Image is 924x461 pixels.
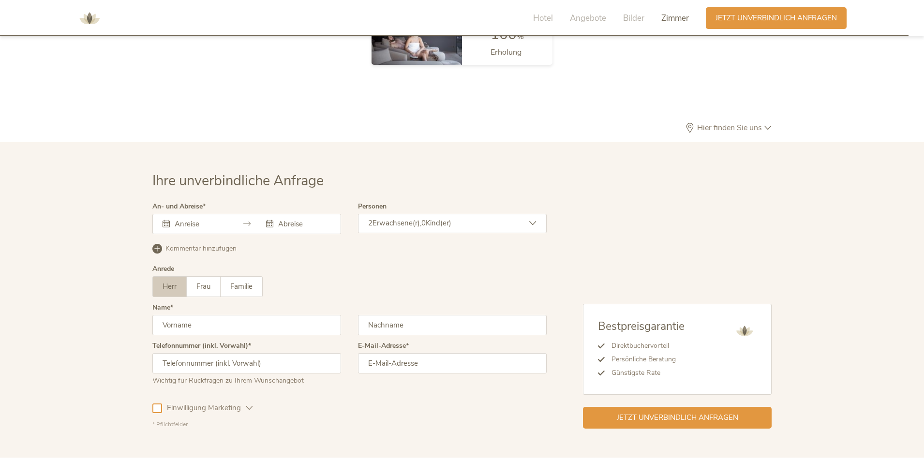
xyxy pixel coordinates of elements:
[75,4,104,33] img: AMONTI & LUNARIS Wellnessresort
[358,353,547,373] input: E-Mail-Adresse
[623,13,644,24] span: Bilder
[605,353,685,366] li: Persönliche Beratung
[152,315,341,335] input: Vorname
[491,47,522,58] span: Erholung
[358,315,547,335] input: Nachname
[152,266,174,272] div: Anrede
[196,282,210,291] span: Frau
[421,218,426,228] span: 0
[426,218,451,228] span: Kind(er)
[605,366,685,380] li: Günstigste Rate
[368,218,373,228] span: 2
[162,403,246,413] span: Einwilligung Marketing
[661,13,689,24] span: Zimmer
[152,373,341,386] div: Wichtig für Rückfragen zu Ihrem Wunschangebot
[533,13,553,24] span: Hotel
[152,353,341,373] input: Telefonnummer (inkl. Vorwahl)
[517,31,524,42] span: %
[358,342,409,349] label: E-Mail-Adresse
[152,420,547,429] div: * Pflichtfelder
[163,282,177,291] span: Herr
[732,319,757,343] img: AMONTI & LUNARIS Wellnessresort
[605,339,685,353] li: Direktbuchervorteil
[152,171,324,190] span: Ihre unverbindliche Anfrage
[165,244,237,253] span: Kommentar hinzufügen
[75,15,104,21] a: AMONTI & LUNARIS Wellnessresort
[695,124,764,132] span: Hier finden Sie uns
[373,218,421,228] span: Erwachsene(r),
[358,203,387,210] label: Personen
[715,13,837,23] span: Jetzt unverbindlich anfragen
[152,342,251,349] label: Telefonnummer (inkl. Vorwahl)
[598,319,685,334] span: Bestpreisgarantie
[172,219,227,229] input: Anreise
[230,282,253,291] span: Familie
[276,219,331,229] input: Abreise
[152,203,206,210] label: An- und Abreise
[570,13,606,24] span: Angebote
[152,304,173,311] label: Name
[617,413,738,423] span: Jetzt unverbindlich anfragen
